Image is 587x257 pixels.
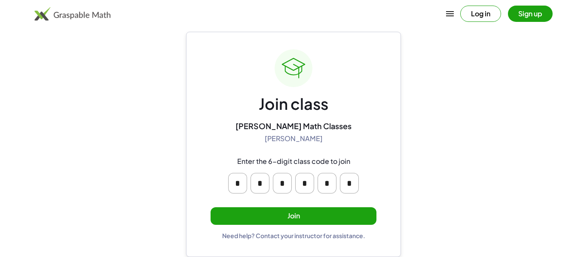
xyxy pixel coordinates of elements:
div: [PERSON_NAME] Math Classes [235,121,352,131]
button: Sign up [508,6,553,22]
input: Please enter OTP character 3 [273,173,292,194]
div: Join class [259,94,328,114]
input: Please enter OTP character 2 [251,173,269,194]
input: Please enter OTP character 1 [228,173,247,194]
input: Please enter OTP character 5 [318,173,336,194]
div: [PERSON_NAME] [265,134,323,143]
button: Log in [460,6,501,22]
div: Enter the 6-digit class code to join [237,157,350,166]
button: Join [211,207,376,225]
input: Please enter OTP character 4 [295,173,314,194]
div: Need help? Contact your instructor for assistance. [222,232,365,239]
input: Please enter OTP character 6 [340,173,359,194]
